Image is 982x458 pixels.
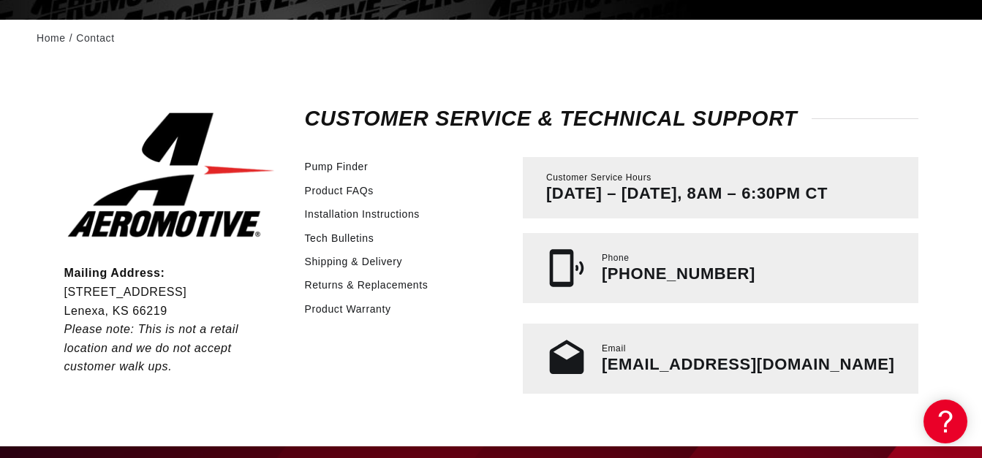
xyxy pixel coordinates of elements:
[76,30,114,46] a: Contact
[64,323,239,373] em: Please note: This is not a retail location and we do not accept customer walk ups.
[37,30,66,46] a: Home
[602,252,630,264] span: Phone
[305,253,403,270] a: Shipping & Delivery
[305,183,374,199] a: Product FAQs
[64,267,165,279] strong: Mailing Address:
[305,110,918,128] h2: Customer Service & Technical Support
[546,172,651,184] span: Customer Service Hours
[64,302,278,321] p: Lenexa, KS 66219
[602,264,755,283] p: [PHONE_NUMBER]
[602,343,626,355] span: Email
[64,283,278,302] p: [STREET_ADDRESS]
[305,277,428,293] a: Returns & Replacements
[305,230,374,246] a: Tech Bulletins
[523,233,918,303] a: Phone [PHONE_NUMBER]
[37,30,945,46] nav: breadcrumbs
[305,301,391,317] a: Product Warranty
[546,184,828,203] p: [DATE] – [DATE], 8AM – 6:30PM CT
[602,355,895,373] a: [EMAIL_ADDRESS][DOMAIN_NAME]
[305,206,420,222] a: Installation Instructions
[305,159,369,175] a: Pump Finder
